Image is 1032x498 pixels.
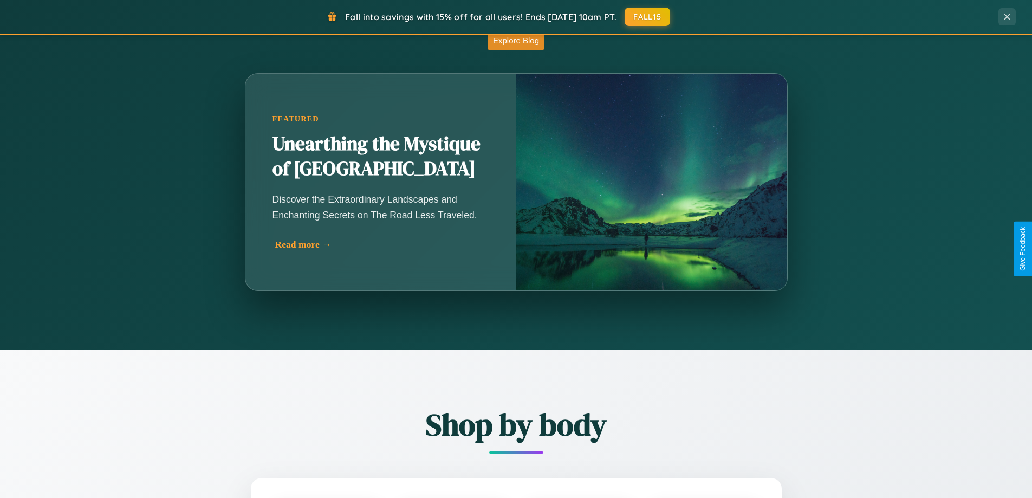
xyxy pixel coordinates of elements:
[345,11,616,22] span: Fall into savings with 15% off for all users! Ends [DATE] 10am PT.
[272,132,489,182] h2: Unearthing the Mystique of [GEOGRAPHIC_DATA]
[488,30,544,50] button: Explore Blog
[275,239,492,250] div: Read more →
[191,404,841,445] h2: Shop by body
[1019,227,1027,271] div: Give Feedback
[625,8,670,26] button: FALL15
[272,192,489,222] p: Discover the Extraordinary Landscapes and Enchanting Secrets on The Road Less Traveled.
[272,114,489,124] div: Featured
